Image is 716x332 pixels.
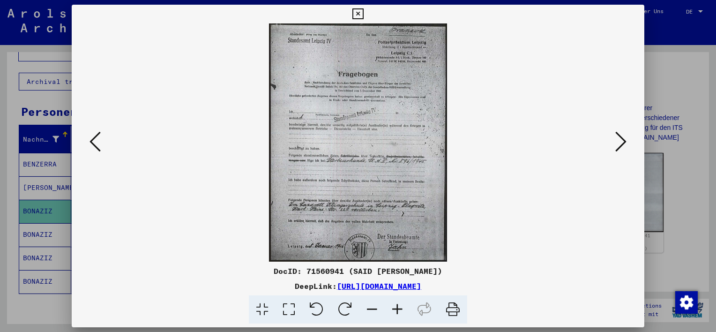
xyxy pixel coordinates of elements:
[104,23,612,262] img: 001.jpg
[675,291,697,313] div: Zustimmung ändern
[337,281,421,291] a: [URL][DOMAIN_NAME]
[72,280,644,292] div: DeepLink:
[675,291,698,314] img: Zustimmung ändern
[72,265,644,277] div: DocID: 71560941 (SAID [PERSON_NAME])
